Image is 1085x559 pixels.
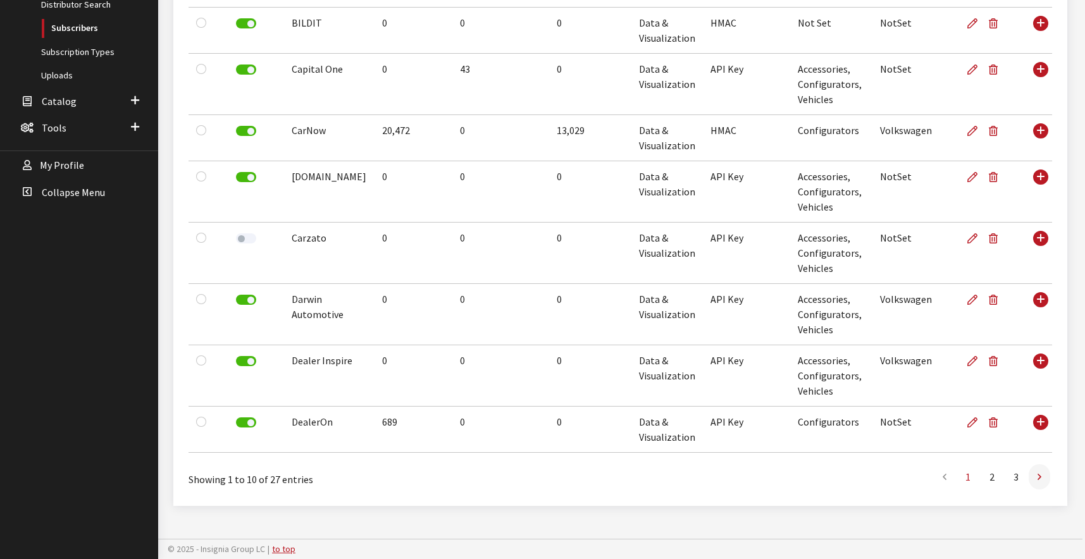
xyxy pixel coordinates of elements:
td: Use Enter key to show more/less [1024,284,1052,345]
td: 43 [452,54,549,115]
label: Deactivate Subscriber [236,295,256,305]
a: Edit Subscriber [967,407,983,438]
td: Data & Visualization [631,345,703,407]
a: Edit Subscriber [967,345,983,377]
td: Accessories, Configurators, Vehicles [790,345,872,407]
a: Edit Subscriber [967,284,983,316]
td: 0 [452,161,549,223]
div: Showing 1 to 10 of 27 entries [189,463,540,487]
td: Accessories, Configurators, Vehicles [790,223,872,284]
td: Data & Visualization [631,407,703,453]
td: HMAC [703,8,790,54]
td: 0 [549,54,631,115]
td: 0 [452,345,549,407]
td: Data & Visualization [631,161,703,223]
td: 13,029 [549,115,631,161]
button: Delete Subscriber [983,161,1008,193]
td: Volkswagen [872,284,959,345]
td: 20,472 [375,115,452,161]
a: Edit Subscriber [967,115,983,147]
button: Delete Subscriber [983,223,1008,254]
td: HMAC [703,115,790,161]
td: NotSet [872,161,959,223]
label: Deactivate Subscriber [236,417,256,427]
td: CarNow [284,115,375,161]
td: Use Enter key to show more/less [1024,223,1052,284]
button: Delete Subscriber [983,8,1008,39]
a: 3 [1005,464,1027,489]
td: 0 [549,161,631,223]
span: © 2025 - Insignia Group LC [168,543,265,555]
td: 0 [375,223,452,284]
td: 689 [375,407,452,453]
td: 0 [549,223,631,284]
td: 0 [452,223,549,284]
td: Accessories, Configurators, Vehicles [790,284,872,345]
td: Use Enter key to show more/less [1024,161,1052,223]
td: DealerOn [284,407,375,453]
td: Use Enter key to show more/less [1024,115,1052,161]
td: 0 [549,407,631,453]
td: Not Set [790,8,872,54]
td: 0 [452,115,549,161]
label: Deactivate Subscriber [236,126,256,136]
td: NotSet [872,407,959,453]
label: Deactivate Subscriber [236,172,256,182]
td: Data & Visualization [631,115,703,161]
td: Use Enter key to show more/less [1024,54,1052,115]
td: Dealer Inspire [284,345,375,407]
label: Deactivate Subscriber [236,356,256,366]
td: API Key [703,161,790,223]
td: Volkswagen [872,345,959,407]
td: API Key [703,284,790,345]
td: 0 [375,54,452,115]
a: 1 [957,464,979,489]
td: Carzato [284,223,375,284]
button: Delete Subscriber [983,284,1008,316]
td: Accessories, Configurators, Vehicles [790,54,872,115]
td: Data & Visualization [631,54,703,115]
a: to top [272,543,295,555]
td: API Key [703,54,790,115]
td: [DOMAIN_NAME] [284,161,375,223]
td: Volkswagen [872,115,959,161]
td: BILDIT [284,8,375,54]
td: Use Enter key to show more/less [1024,8,1052,54]
td: 0 [452,407,549,453]
td: NotSet [872,8,959,54]
a: 2 [981,464,1003,489]
label: Deactivate Subscriber [236,18,256,28]
td: NotSet [872,54,959,115]
td: API Key [703,345,790,407]
td: Capital One [284,54,375,115]
td: Data & Visualization [631,8,703,54]
td: 0 [375,161,452,223]
span: Tools [42,121,66,134]
a: Edit Subscriber [967,8,983,39]
td: 0 [452,284,549,345]
button: Delete Subscriber [983,407,1008,438]
button: Delete Subscriber [983,54,1008,85]
td: 0 [549,345,631,407]
label: Activate Subscriber [236,233,256,243]
td: Data & Visualization [631,223,703,284]
td: Accessories, Configurators, Vehicles [790,161,872,223]
td: Configurators [790,115,872,161]
span: | [268,543,270,555]
td: Darwin Automotive [284,284,375,345]
td: Data & Visualization [631,284,703,345]
td: Configurators [790,407,872,453]
td: Use Enter key to show more/less [1024,407,1052,453]
span: My Profile [40,159,84,172]
a: Edit Subscriber [967,223,983,254]
td: 0 [375,284,452,345]
a: Edit Subscriber [967,161,983,193]
label: Deactivate Subscriber [236,64,256,75]
span: Catalog [42,95,77,107]
td: Use Enter key to show more/less [1024,345,1052,407]
a: Edit Subscriber [967,54,983,85]
td: 0 [452,8,549,54]
span: Collapse Menu [42,186,105,199]
button: Delete Subscriber [983,345,1008,377]
td: 0 [549,284,631,345]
